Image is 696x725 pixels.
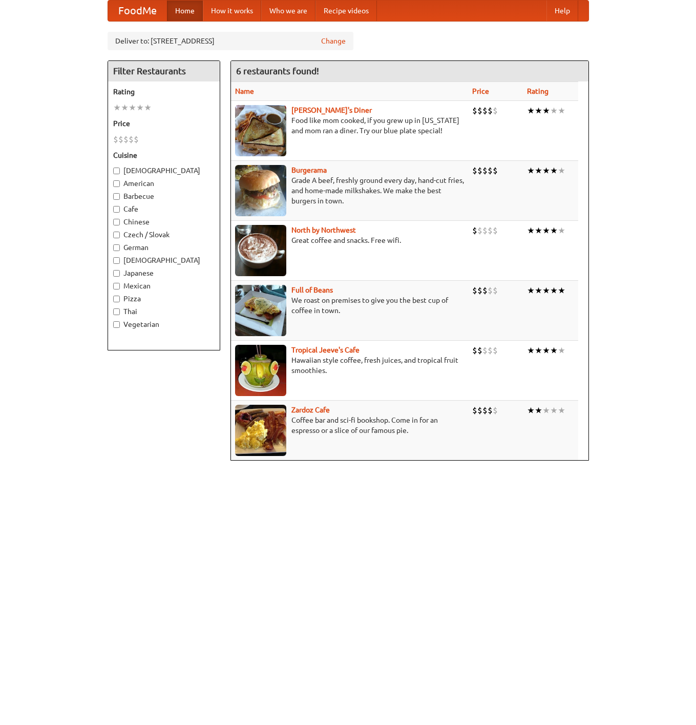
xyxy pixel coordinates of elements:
[113,232,120,238] input: Czech / Slovak
[235,295,464,316] p: We roast on premises to give you the best cup of coffee in town.
[167,1,203,21] a: Home
[235,345,286,396] img: jeeves.jpg
[113,217,215,227] label: Chinese
[113,268,215,278] label: Japanese
[493,345,498,356] li: $
[482,345,488,356] li: $
[477,225,482,236] li: $
[235,415,464,436] p: Coffee bar and sci-fi bookshop. Come in for an espresso or a slice of our famous pie.
[488,345,493,356] li: $
[113,255,215,265] label: [DEMOGRAPHIC_DATA]
[113,165,215,176] label: [DEMOGRAPHIC_DATA]
[113,242,215,253] label: German
[113,294,215,304] label: Pizza
[113,308,120,315] input: Thai
[113,191,215,201] label: Barbecue
[472,405,477,416] li: $
[113,178,215,189] label: American
[261,1,315,21] a: Who we are
[144,102,152,113] li: ★
[493,105,498,116] li: $
[315,1,377,21] a: Recipe videos
[558,105,565,116] li: ★
[550,225,558,236] li: ★
[558,405,565,416] li: ★
[291,106,372,114] a: [PERSON_NAME]'s Diner
[482,405,488,416] li: $
[113,257,120,264] input: [DEMOGRAPHIC_DATA]
[477,105,482,116] li: $
[118,134,123,145] li: $
[558,345,565,356] li: ★
[535,405,542,416] li: ★
[235,105,286,156] img: sallys.jpg
[472,105,477,116] li: $
[113,168,120,174] input: [DEMOGRAPHIC_DATA]
[482,165,488,176] li: $
[113,270,120,277] input: Japanese
[488,165,493,176] li: $
[527,405,535,416] li: ★
[558,165,565,176] li: ★
[493,165,498,176] li: $
[235,355,464,376] p: Hawaiian style coffee, fresh juices, and tropical fruit smoothies.
[113,193,120,200] input: Barbecue
[527,165,535,176] li: ★
[129,102,136,113] li: ★
[134,134,139,145] li: $
[203,1,261,21] a: How it works
[113,150,215,160] h5: Cuisine
[113,296,120,302] input: Pizza
[488,225,493,236] li: $
[113,102,121,113] li: ★
[535,165,542,176] li: ★
[535,225,542,236] li: ★
[477,285,482,296] li: $
[108,1,167,21] a: FoodMe
[235,165,286,216] img: burgerama.jpg
[321,36,346,46] a: Change
[527,345,535,356] li: ★
[136,102,144,113] li: ★
[535,105,542,116] li: ★
[291,166,327,174] a: Burgerama
[477,345,482,356] li: $
[236,66,319,76] ng-pluralize: 6 restaurants found!
[291,346,360,354] b: Tropical Jeeve's Cafe
[542,105,550,116] li: ★
[493,405,498,416] li: $
[527,87,549,95] a: Rating
[108,61,220,81] h4: Filter Restaurants
[235,175,464,206] p: Grade A beef, freshly ground every day, hand-cut fries, and home-made milkshakes. We make the bes...
[527,225,535,236] li: ★
[291,226,356,234] a: North by Northwest
[123,134,129,145] li: $
[235,87,254,95] a: Name
[550,165,558,176] li: ★
[113,244,120,251] input: German
[291,286,333,294] a: Full of Beans
[482,225,488,236] li: $
[235,285,286,336] img: beans.jpg
[113,319,215,329] label: Vegetarian
[546,1,578,21] a: Help
[113,306,215,317] label: Thai
[472,165,477,176] li: $
[488,105,493,116] li: $
[527,285,535,296] li: ★
[113,230,215,240] label: Czech / Slovak
[542,405,550,416] li: ★
[113,283,120,289] input: Mexican
[472,345,477,356] li: $
[235,115,464,136] p: Food like mom cooked, if you grew up in [US_STATE] and mom ran a diner. Try our blue plate special!
[550,345,558,356] li: ★
[113,204,215,214] label: Cafe
[113,206,120,213] input: Cafe
[493,225,498,236] li: $
[472,285,477,296] li: $
[482,105,488,116] li: $
[113,321,120,328] input: Vegetarian
[550,405,558,416] li: ★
